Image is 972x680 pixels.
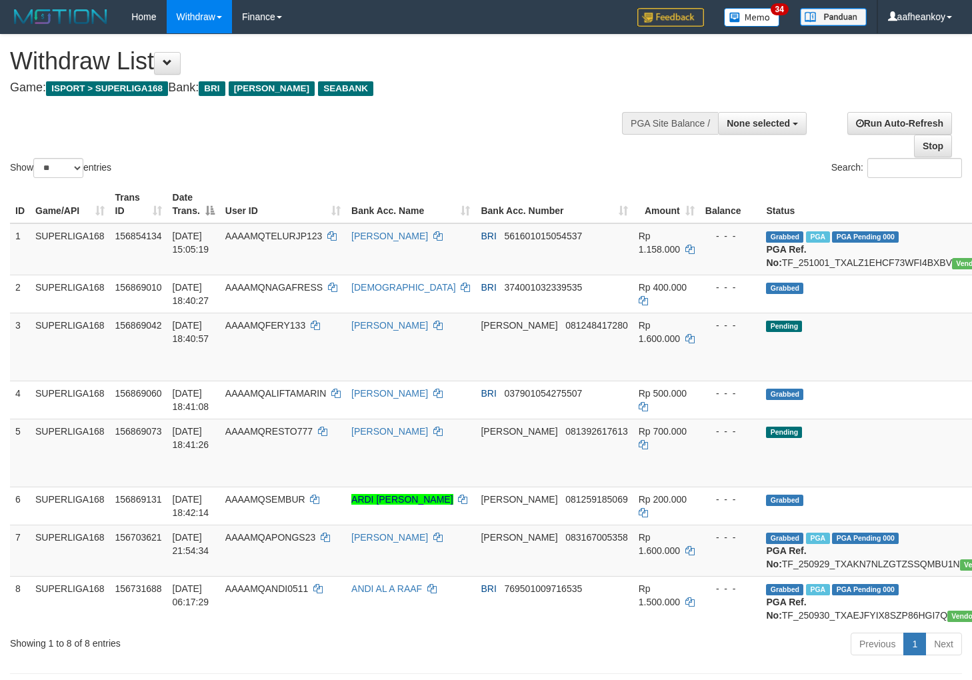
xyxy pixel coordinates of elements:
a: ANDI AL A RAAF [351,583,422,594]
span: Rp 1.158.000 [639,231,680,255]
span: PGA Pending [832,533,899,544]
td: SUPERLIGA168 [30,223,110,275]
td: SUPERLIGA168 [30,487,110,525]
td: 8 [10,576,30,627]
span: Copy 081248417280 to clipboard [565,320,627,331]
span: BRI [481,231,496,241]
span: [DATE] 21:54:34 [173,532,209,556]
span: Copy 769501009716535 to clipboard [504,583,582,594]
span: Grabbed [766,533,803,544]
a: [PERSON_NAME] [351,532,428,543]
div: Showing 1 to 8 of 8 entries [10,631,395,650]
span: AAAAMQALIFTAMARIN [225,388,326,399]
span: None selected [727,118,790,129]
span: 156854134 [115,231,162,241]
td: 6 [10,487,30,525]
span: Copy 037901054275507 to clipboard [504,388,582,399]
span: 34 [771,3,789,15]
a: Next [925,633,962,655]
b: PGA Ref. No: [766,597,806,621]
td: 2 [10,275,30,313]
th: Balance [700,185,761,223]
img: Button%20Memo.svg [724,8,780,27]
input: Search: [867,158,962,178]
span: Rp 200.000 [639,494,687,505]
span: Copy 081259185069 to clipboard [565,494,627,505]
div: - - - [705,281,756,294]
td: 5 [10,419,30,487]
a: [PERSON_NAME] [351,320,428,331]
td: 3 [10,313,30,381]
span: AAAAMQFERY133 [225,320,305,331]
div: - - - [705,425,756,438]
span: AAAAMQTELURJP123 [225,231,323,241]
a: Run Auto-Refresh [847,112,952,135]
span: Marked by aafromsomean [806,584,829,595]
h1: Withdraw List [10,48,635,75]
span: Marked by aafchhiseyha [806,533,829,544]
th: Bank Acc. Number: activate to sort column ascending [475,185,633,223]
span: [PERSON_NAME] [481,426,557,437]
span: 156869060 [115,388,162,399]
th: Amount: activate to sort column ascending [633,185,700,223]
span: BRI [481,282,496,293]
h4: Game: Bank: [10,81,635,95]
span: Grabbed [766,389,803,400]
label: Show entries [10,158,111,178]
label: Search: [831,158,962,178]
span: Grabbed [766,584,803,595]
img: MOTION_logo.png [10,7,111,27]
td: 4 [10,381,30,419]
span: 156869042 [115,320,162,331]
td: 1 [10,223,30,275]
a: ARDI [PERSON_NAME] [351,494,453,505]
span: Grabbed [766,231,803,243]
td: SUPERLIGA168 [30,525,110,576]
span: 156869073 [115,426,162,437]
span: [PERSON_NAME] [229,81,315,96]
span: AAAAMQAPONGS23 [225,532,315,543]
span: Marked by aafsengchandara [806,231,829,243]
span: 156869010 [115,282,162,293]
span: Copy 374001032339535 to clipboard [504,282,582,293]
th: ID [10,185,30,223]
img: Feedback.jpg [637,8,704,27]
span: Rp 700.000 [639,426,687,437]
span: AAAAMQRESTO777 [225,426,313,437]
span: Rp 500.000 [639,388,687,399]
span: [DATE] 18:41:08 [173,388,209,412]
span: BRI [481,583,496,594]
span: [DATE] 18:40:27 [173,282,209,306]
td: SUPERLIGA168 [30,313,110,381]
a: Previous [851,633,904,655]
span: 156869131 [115,494,162,505]
th: Date Trans.: activate to sort column descending [167,185,220,223]
span: BRI [481,388,496,399]
select: Showentries [33,158,83,178]
span: [DATE] 06:17:29 [173,583,209,607]
th: Game/API: activate to sort column ascending [30,185,110,223]
span: Rp 1.600.000 [639,532,680,556]
b: PGA Ref. No: [766,545,806,569]
b: PGA Ref. No: [766,244,806,268]
div: - - - [705,531,756,544]
th: User ID: activate to sort column ascending [220,185,346,223]
a: [PERSON_NAME] [351,426,428,437]
img: panduan.png [800,8,867,26]
span: BRI [199,81,225,96]
div: - - - [705,229,756,243]
span: Pending [766,321,802,332]
th: Bank Acc. Name: activate to sort column ascending [346,185,475,223]
span: Pending [766,427,802,438]
span: Grabbed [766,495,803,506]
td: SUPERLIGA168 [30,275,110,313]
span: [DATE] 18:42:14 [173,494,209,518]
span: ISPORT > SUPERLIGA168 [46,81,168,96]
span: PGA Pending [832,584,899,595]
a: 1 [903,633,926,655]
div: PGA Site Balance / [622,112,718,135]
span: [PERSON_NAME] [481,320,557,331]
span: Rp 400.000 [639,282,687,293]
span: PGA Pending [832,231,899,243]
span: [DATE] 15:05:19 [173,231,209,255]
